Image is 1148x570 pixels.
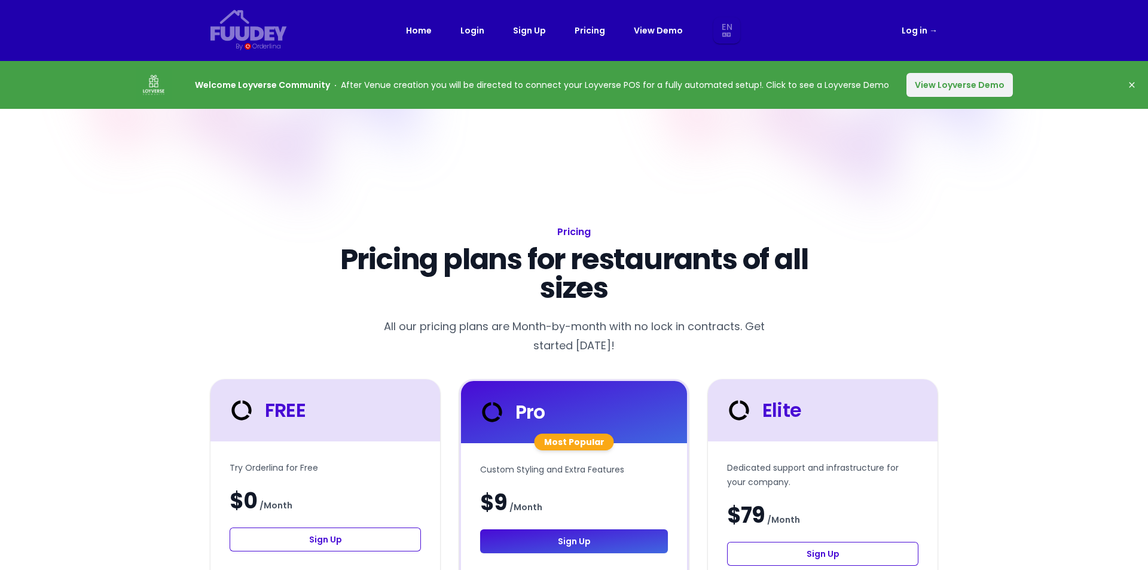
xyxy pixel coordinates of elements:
[195,78,889,92] p: After Venue creation you will be directed to connect your Loyverse POS for a fully automated setu...
[906,73,1013,97] button: View Loyverse Demo
[727,461,918,489] p: Dedicated support and infrastructure for your company.
[767,513,800,527] span: / Month
[236,41,242,51] div: By
[227,396,306,425] div: FREE
[509,500,542,514] span: / Month
[535,434,614,450] div: Most Popular
[929,25,938,36] span: →
[460,23,484,38] a: Login
[902,23,938,38] a: Log in
[513,23,546,38] a: Sign Up
[634,23,683,38] a: View Demo
[478,398,545,426] div: Pro
[230,461,421,475] p: Try Orderlina for Free
[727,542,918,566] a: Sign Up
[306,245,842,303] p: Pricing plans for restaurants of all sizes
[195,79,330,91] strong: Welcome Loyverse Community
[373,317,775,355] p: All our pricing plans are Month-by-month with no lock in contracts. Get started [DATE]!
[210,10,287,41] svg: {/* Added fill="currentColor" here */} {/* This rectangle defines the background. Its explicit fi...
[727,504,765,528] span: $79
[480,529,668,553] a: Sign Up
[259,498,292,513] span: / Month
[252,41,280,51] div: Orderlina
[480,491,507,515] span: $9
[406,23,432,38] a: Home
[306,224,842,240] h1: Pricing
[575,23,605,38] a: Pricing
[480,462,668,477] p: Custom Styling and Extra Features
[230,528,421,551] a: Sign Up
[725,396,801,425] div: Elite
[230,489,257,513] span: $0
